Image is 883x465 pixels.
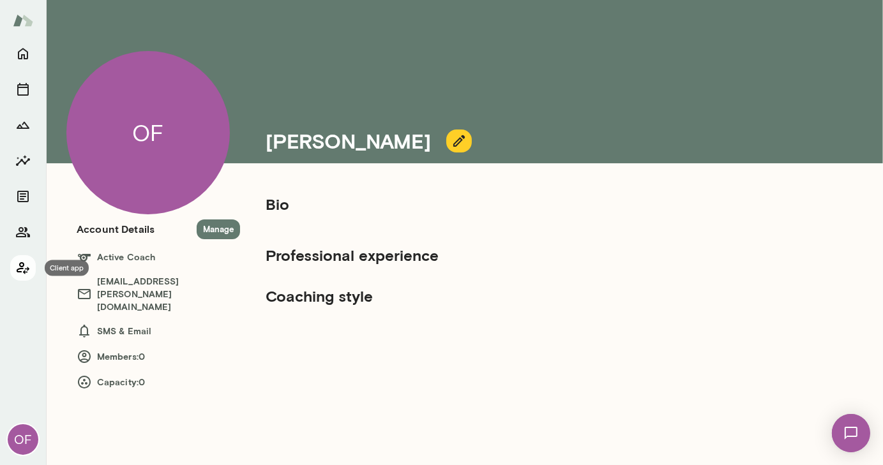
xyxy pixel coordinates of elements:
button: Growth Plan [10,112,36,138]
h5: Bio [266,194,695,214]
div: OF [8,424,38,455]
h6: Capacity: 0 [77,374,240,390]
h6: Active Coach [77,249,240,265]
div: OF [66,51,230,214]
button: Sessions [10,77,36,102]
h6: Members: 0 [77,349,240,364]
button: Home [10,41,36,66]
button: Manage [197,219,240,239]
h5: Professional experience [266,245,695,265]
button: Client app [10,255,36,281]
h6: SMS & Email [77,323,240,339]
h4: [PERSON_NAME] [266,129,431,153]
h6: [EMAIL_ADDRESS][PERSON_NAME][DOMAIN_NAME] [77,275,240,313]
button: Members [10,219,36,245]
button: Documents [10,184,36,209]
h6: Account Details [77,221,155,237]
button: Insights [10,148,36,173]
h5: Coaching style [266,286,695,306]
div: Client app [45,260,89,276]
img: Mento [13,8,33,33]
